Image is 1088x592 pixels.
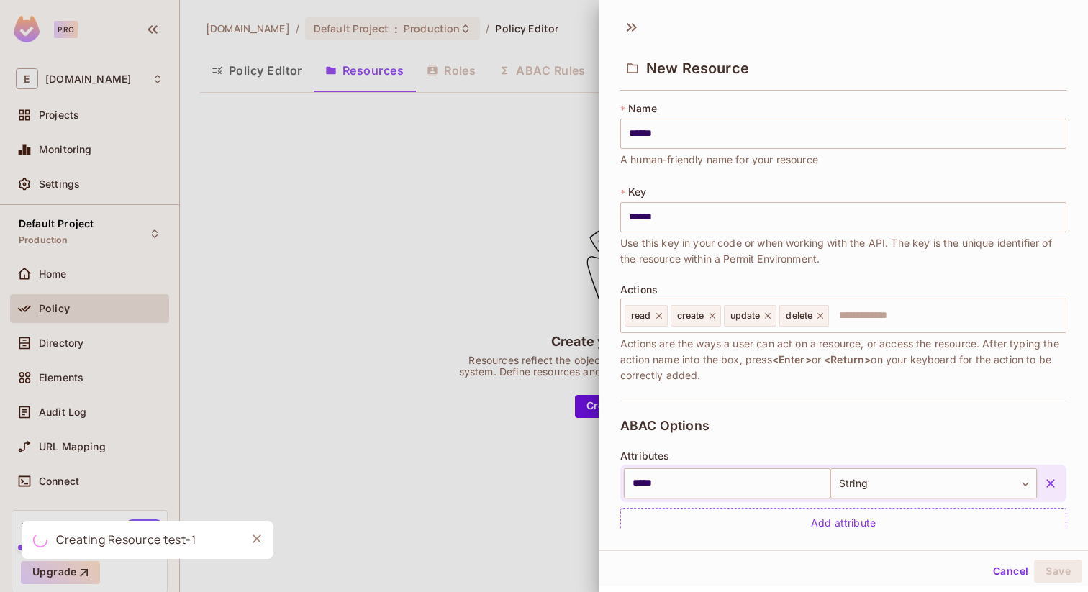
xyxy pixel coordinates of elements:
[625,305,668,327] div: read
[620,284,658,296] span: Actions
[620,450,670,462] span: Attributes
[779,305,829,327] div: delete
[56,531,196,549] div: Creating Resource test-1
[620,419,710,433] span: ABAC Options
[620,336,1066,383] span: Actions are the ways a user can act on a resource, or access the resource. After typing the actio...
[730,310,761,322] span: update
[772,353,812,365] span: <Enter>
[620,508,1066,539] div: Add attribute
[830,468,1037,498] div: String
[724,305,777,327] div: update
[824,353,871,365] span: <Return>
[246,528,268,550] button: Close
[620,235,1066,267] span: Use this key in your code or when working with the API. The key is the unique identifier of the r...
[631,310,651,322] span: read
[987,560,1034,583] button: Cancel
[620,152,818,168] span: A human-friendly name for your resource
[677,310,704,322] span: create
[646,60,749,77] span: New Resource
[628,186,646,198] span: Key
[628,103,657,114] span: Name
[671,305,721,327] div: create
[786,310,812,322] span: delete
[1034,560,1082,583] button: Save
